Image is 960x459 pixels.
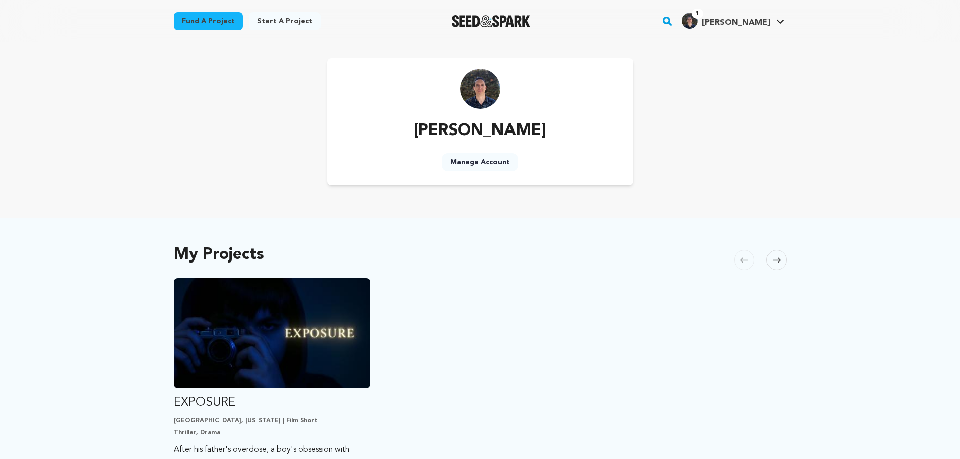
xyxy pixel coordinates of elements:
p: EXPOSURE [174,395,371,411]
a: Manage Account [442,153,518,171]
a: Start a project [249,12,321,30]
p: [PERSON_NAME] [414,119,546,143]
p: Thriller, Drama [174,429,371,437]
span: Daniel J.'s Profile [680,11,786,32]
span: 1 [692,9,703,19]
a: Fund a project [174,12,243,30]
img: a75ee1c008572ebf.jpg [682,13,698,29]
p: [GEOGRAPHIC_DATA], [US_STATE] | Film Short [174,417,371,425]
div: Daniel J.'s Profile [682,13,770,29]
img: Seed&Spark Logo Dark Mode [452,15,531,27]
h2: My Projects [174,248,264,262]
a: Seed&Spark Homepage [452,15,531,27]
span: [PERSON_NAME] [702,19,770,27]
a: Daniel J.'s Profile [680,11,786,29]
img: https://seedandspark-static.s3.us-east-2.amazonaws.com/images/User/002/295/827/medium/a75ee1c0085... [460,69,500,109]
